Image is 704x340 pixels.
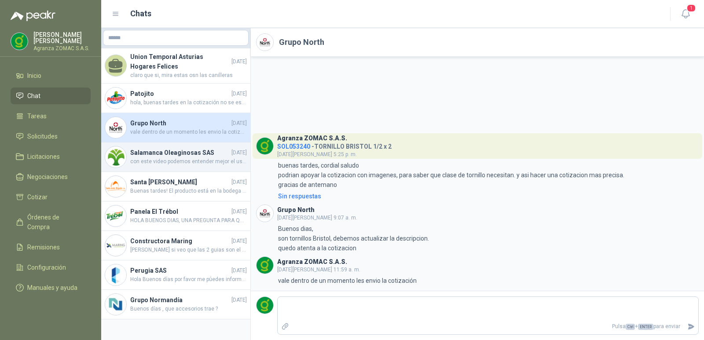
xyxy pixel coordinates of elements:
[11,88,91,104] a: Chat
[27,71,41,80] span: Inicio
[11,33,28,50] img: Company Logo
[130,71,247,80] span: claro que si, mira estas osn las canilleras
[231,237,247,245] span: [DATE]
[105,205,126,227] img: Company Logo
[27,111,47,121] span: Tareas
[277,208,315,212] h3: Grupo North
[105,146,126,168] img: Company Logo
[105,117,126,138] img: Company Logo
[257,257,273,274] img: Company Logo
[101,143,250,172] a: Company LogoSalamanca Oleaginosas SAS[DATE]con este video podemos entender mejor el uso de la cuc...
[277,151,357,157] span: [DATE][PERSON_NAME] 5:25 p. m.
[231,296,247,304] span: [DATE]
[105,176,126,197] img: Company Logo
[626,324,635,330] span: Ctrl
[101,84,250,113] a: Company LogoPatojito[DATE]hola, buenas tardes en la cotización no se especifica que tipo de maqui...
[11,259,91,276] a: Configuración
[130,52,230,71] h4: Union Temporal Asturias Hogares Felices
[130,148,230,157] h4: Salamanca Oleaginosas SAS
[130,128,247,136] span: vale dentro de un momento les envio la cotización
[101,290,250,319] a: Company LogoGrupo Normandía[DATE]Buenos días , que accesorios trae ?
[27,242,60,252] span: Remisiones
[101,113,250,143] a: Company LogoGrupo North[DATE]vale dentro de un momento les envio la cotización
[277,143,310,150] span: SOL053240
[33,46,91,51] p: Agranza ZOMAC S.A.S.
[278,276,417,285] p: vale dentro de un momento les envio la cotización
[130,99,247,107] span: hola, buenas tardes en la cotización no se especifica que tipo de maquinaria se esta solicitando ...
[257,205,273,222] img: Company Logo
[105,294,126,315] img: Company Logo
[101,260,250,290] a: Company LogoPerugia SAS[DATE]Hola Buenos días por favor me púedes informar si la sopladora no vie...
[105,88,126,109] img: Company Logo
[105,264,126,285] img: Company Logo
[231,119,247,128] span: [DATE]
[101,172,250,201] a: Company LogoSanta [PERSON_NAME][DATE]Buenas tardes! El producto está en la bodega de interrapidis...
[293,319,684,334] p: Pulsa + para enviar
[130,118,230,128] h4: Grupo North
[231,90,247,98] span: [DATE]
[278,319,293,334] label: Adjuntar archivos
[11,148,91,165] a: Licitaciones
[101,231,250,260] a: Company LogoConstructora Maring[DATE][PERSON_NAME] si veo que las 2 guias son el mismo numero est...
[277,136,347,141] h3: Agranza ZOMAC S.A.S.
[11,11,55,21] img: Logo peakr
[27,152,60,161] span: Licitaciones
[101,48,250,84] a: Union Temporal Asturias Hogares Felices[DATE]claro que si, mira estas osn las canilleras
[130,7,151,20] h1: Chats
[105,235,126,256] img: Company Logo
[130,177,230,187] h4: Santa [PERSON_NAME]
[27,192,48,202] span: Cotizar
[678,6,693,22] button: 1
[101,201,250,231] a: Company LogoPanela El Trébol[DATE]HOLA BUENOS DIAS, UNA PREGUNTA PARA QUE [PERSON_NAME] ES EL YOY...
[231,208,247,216] span: [DATE]
[257,34,273,51] img: Company Logo
[130,89,230,99] h4: Patojito
[11,189,91,205] a: Cotizar
[277,260,347,264] h3: Agranza ZOMAC S.A.S.
[130,236,230,246] h4: Constructora Maring
[277,267,360,273] span: [DATE][PERSON_NAME] 11:59 a. m.
[11,67,91,84] a: Inicio
[684,319,698,334] button: Enviar
[231,58,247,66] span: [DATE]
[27,172,68,182] span: Negociaciones
[11,279,91,296] a: Manuales y ayuda
[11,239,91,256] a: Remisiones
[130,246,247,254] span: [PERSON_NAME] si veo que las 2 guias son el mismo numero esta en entrega desde [DATE] pero nada q...
[130,305,247,313] span: Buenos días , que accesorios trae ?
[11,209,91,235] a: Órdenes de Compra
[27,212,82,232] span: Órdenes de Compra
[231,149,247,157] span: [DATE]
[11,128,91,145] a: Solicitudes
[257,138,273,154] img: Company Logo
[27,263,66,272] span: Configuración
[278,161,624,190] p: buenas tardes, cordial saludo podrian apoyar la cotizacion con imagenes, para saber que clase de ...
[11,108,91,124] a: Tareas
[279,36,324,48] h2: Grupo North
[33,32,91,44] p: [PERSON_NAME] [PERSON_NAME]
[277,141,392,149] h4: - TORNILLO BRISTOL 1/2 x 2
[27,283,77,292] span: Manuales y ayuda
[231,267,247,275] span: [DATE]
[130,266,230,275] h4: Perugia SAS
[231,178,247,186] span: [DATE]
[278,191,321,201] div: Sin respuestas
[27,132,58,141] span: Solicitudes
[130,207,230,216] h4: Panela El Trébol
[11,168,91,185] a: Negociaciones
[130,187,247,195] span: Buenas tardes! El producto está en la bodega de interrapidisimo en Pradera, nos indican que no pu...
[257,297,273,314] img: Company Logo
[130,295,230,305] h4: Grupo Normandía
[27,91,40,101] span: Chat
[638,324,653,330] span: ENTER
[686,4,696,12] span: 1
[278,224,429,253] p: Buenos dias, son tornillos Bristol, debemos actualizar la descripcion. quedo atenta a la cotizacion
[130,216,247,225] span: HOLA BUENOS DIAS, UNA PREGUNTA PARA QUE [PERSON_NAME] ES EL YOYO, YA QUE ES EL SISTEMA NO ME ARRO...
[130,275,247,284] span: Hola Buenos días por favor me púedes informar si la sopladora no viene con esta pieza, ya que no ...
[130,157,247,166] span: con este video podemos entender mejor el uso de la cuchilla: [URL][DOMAIN_NAME]
[277,215,357,221] span: [DATE][PERSON_NAME] 9:07 a. m.
[276,191,699,201] a: Sin respuestas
